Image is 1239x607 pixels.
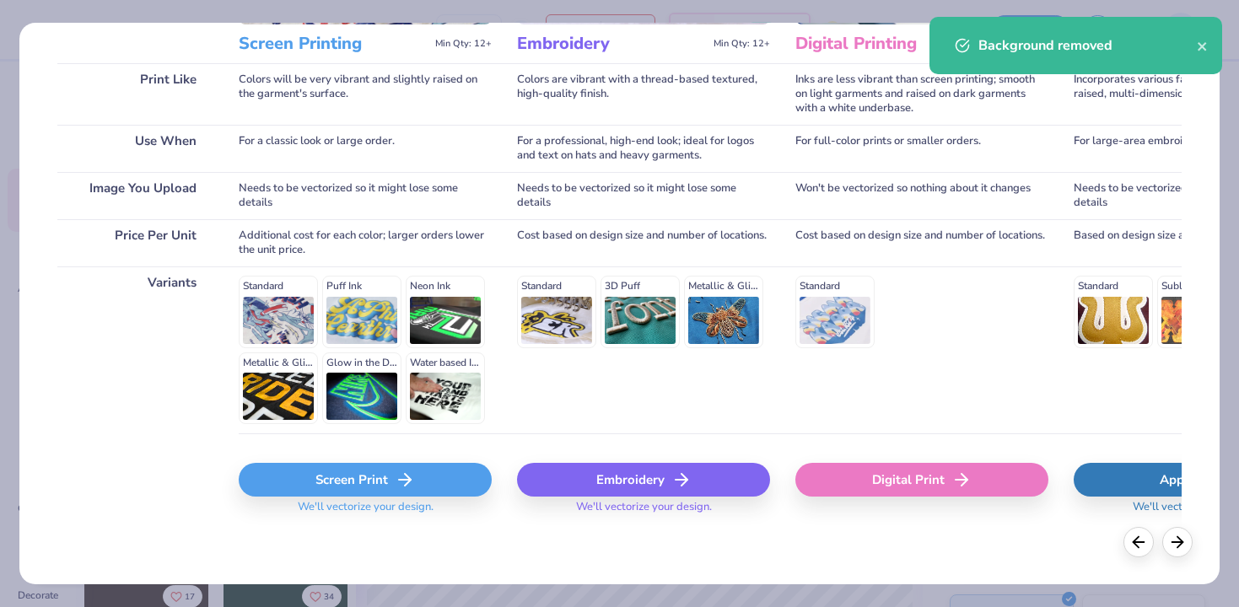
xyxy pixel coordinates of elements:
[517,125,770,172] div: For a professional, high-end look; ideal for logos and text on hats and heavy garments.
[795,219,1048,266] div: Cost based on design size and number of locations.
[517,63,770,125] div: Colors are vibrant with a thread-based textured, high-quality finish.
[795,33,985,55] h3: Digital Printing
[239,63,492,125] div: Colors will be very vibrant and slightly raised on the garment's surface.
[291,500,440,524] span: We'll vectorize your design.
[517,33,707,55] h3: Embroidery
[239,219,492,266] div: Additional cost for each color; larger orders lower the unit price.
[569,500,719,524] span: We'll vectorize your design.
[239,125,492,172] div: For a classic look or large order.
[795,172,1048,219] div: Won't be vectorized so nothing about it changes
[57,125,213,172] div: Use When
[795,63,1048,125] div: Inks are less vibrant than screen printing; smooth on light garments and raised on dark garments ...
[517,172,770,219] div: Needs to be vectorized so it might lose some details
[435,38,492,50] span: Min Qty: 12+
[57,266,213,433] div: Variants
[239,33,428,55] h3: Screen Printing
[57,63,213,125] div: Print Like
[57,172,213,219] div: Image You Upload
[57,219,213,266] div: Price Per Unit
[239,463,492,497] div: Screen Print
[239,172,492,219] div: Needs to be vectorized so it might lose some details
[978,35,1197,56] div: Background removed
[517,219,770,266] div: Cost based on design size and number of locations.
[1197,35,1209,56] button: close
[795,463,1048,497] div: Digital Print
[714,38,770,50] span: Min Qty: 12+
[795,125,1048,172] div: For full-color prints or smaller orders.
[517,463,770,497] div: Embroidery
